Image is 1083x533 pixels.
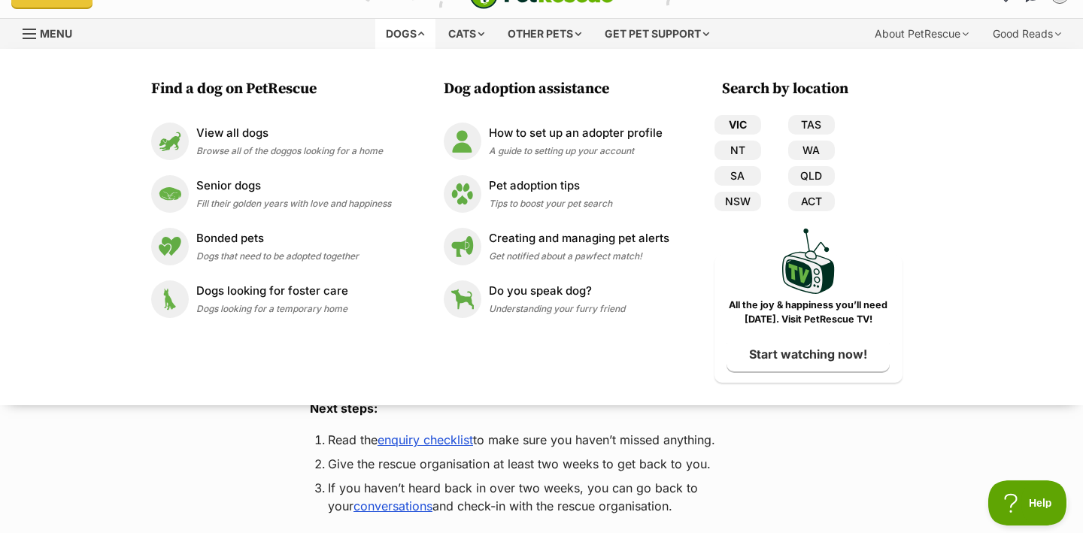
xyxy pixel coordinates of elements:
[714,166,761,186] a: SA
[196,177,391,195] p: Senior dogs
[151,280,189,318] img: Dogs looking for foster care
[196,303,347,314] span: Dogs looking for a temporary home
[444,123,481,160] img: How to set up an adopter profile
[328,431,755,449] li: Read the to make sure you haven’t missed anything.
[788,115,835,135] a: TAS
[196,125,383,142] p: View all dogs
[788,192,835,211] a: ACT
[782,229,835,294] img: PetRescue TV logo
[196,230,359,247] p: Bonded pets
[310,399,773,417] h3: Next steps:
[151,79,399,100] h3: Find a dog on PetRescue
[788,166,835,186] a: QLD
[151,123,189,160] img: View all dogs
[353,498,432,513] a: conversations
[328,479,755,515] li: If you haven’t heard back in over two weeks, you can go back to your and check-in with the rescue...
[444,280,669,318] a: Do you speak dog? Do you speak dog? Understanding your furry friend
[151,228,189,265] img: Bonded pets
[151,123,391,160] a: View all dogs View all dogs Browse all of the doggos looking for a home
[722,79,902,100] h3: Search by location
[489,177,612,195] p: Pet adoption tips
[982,19,1072,49] div: Good Reads
[727,337,890,371] a: Start watching now!
[444,123,669,160] a: How to set up an adopter profile How to set up an adopter profile A guide to setting up your account
[489,125,663,142] p: How to set up an adopter profile
[489,250,642,262] span: Get notified about a pawfect match!
[714,141,761,160] a: NT
[988,480,1068,525] iframe: Help Scout Beacon - Open
[196,145,383,156] span: Browse all of the doggos looking for a home
[40,27,72,40] span: Menu
[23,19,83,46] a: Menu
[444,175,481,213] img: Pet adoption tips
[714,192,761,211] a: NSW
[489,145,634,156] span: A guide to setting up your account
[444,228,669,265] a: Creating and managing pet alerts Creating and managing pet alerts Get notified about a pawfect ma...
[444,79,677,100] h3: Dog adoption assistance
[444,175,669,213] a: Pet adoption tips Pet adoption tips Tips to boost your pet search
[151,228,391,265] a: Bonded pets Bonded pets Dogs that need to be adopted together
[489,198,612,209] span: Tips to boost your pet search
[444,280,481,318] img: Do you speak dog?
[196,283,348,300] p: Dogs looking for foster care
[489,283,625,300] p: Do you speak dog?
[864,19,979,49] div: About PetRescue
[489,303,625,314] span: Understanding your furry friend
[151,175,391,213] a: Senior dogs Senior dogs Fill their golden years with love and happiness
[151,175,189,213] img: Senior dogs
[378,432,473,447] a: enquiry checklist
[444,228,481,265] img: Creating and managing pet alerts
[151,280,391,318] a: Dogs looking for foster care Dogs looking for foster care Dogs looking for a temporary home
[375,19,435,49] div: Dogs
[196,250,359,262] span: Dogs that need to be adopted together
[594,19,720,49] div: Get pet support
[489,230,669,247] p: Creating and managing pet alerts
[438,19,495,49] div: Cats
[328,455,755,473] li: Give the rescue organisation at least two weeks to get back to you.
[196,198,391,209] span: Fill their golden years with love and happiness
[497,19,592,49] div: Other pets
[788,141,835,160] a: WA
[714,115,761,135] a: VIC
[726,298,891,327] p: All the joy & happiness you’ll need [DATE]. Visit PetRescue TV!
